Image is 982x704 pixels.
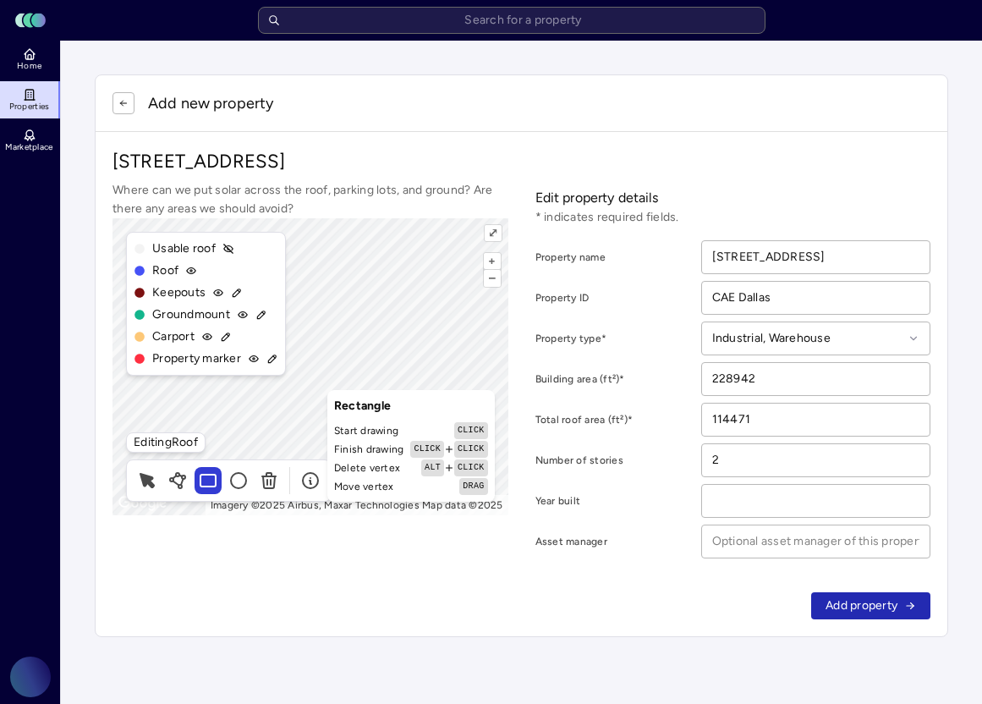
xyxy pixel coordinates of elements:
[152,261,178,280] span: Roof
[535,371,698,388] label: Building area (ft²)*
[454,441,488,458] div: click
[535,452,698,469] label: Number of stories
[112,149,930,174] p: [STREET_ADDRESS]
[485,225,501,241] button: ⤢
[535,411,698,428] label: Total roof area (ft²)*
[9,102,50,112] span: Properties
[334,441,404,458] span: Finish drawing
[5,142,52,152] span: Marketplace
[535,208,931,227] p: * indicates required fields.
[152,327,195,346] span: Carport
[535,330,698,347] label: Property type*
[454,459,488,476] div: click
[702,525,930,558] input: Optional asset manager of this property
[535,533,698,550] label: Asset manager
[535,188,931,208] p: Edit property details
[454,422,488,439] div: click
[535,289,698,306] label: Property ID
[211,499,503,511] li: Imagery ©2025 Airbus, Maxar Technologies Map data ©2025
[17,61,41,71] span: Home
[334,478,394,495] span: Move vertex
[334,422,398,439] span: Start drawing
[148,92,273,114] p: Add new property
[535,249,698,266] label: Property name
[334,397,488,415] span: Rectangle
[126,432,206,453] div: Editing Roof
[334,459,400,476] span: Delete vertex
[484,253,500,269] button: +
[535,492,698,509] label: Year built
[152,283,206,302] span: Keepouts
[421,459,444,476] div: alt
[258,7,765,34] input: Search for a property
[826,597,897,615] span: Add property
[811,592,930,619] button: Add property
[152,349,241,368] span: Property marker
[112,181,508,218] p: Where can we put solar across the roof, parking lots, and ground? Are there any areas we should a...
[459,478,487,495] div: drag
[484,270,500,286] button: –
[152,305,230,324] span: Groundmount
[702,282,930,314] input: Optional unique identifier for this property
[152,239,216,258] span: Usable roof
[410,441,444,458] div: click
